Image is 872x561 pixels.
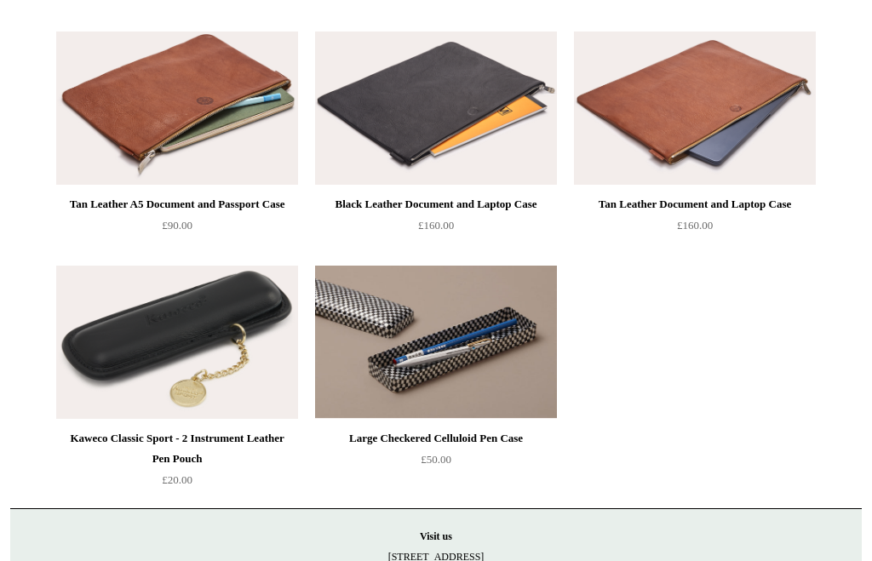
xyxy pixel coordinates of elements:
a: Tan Leather Document and Laptop Case £160.00 [574,194,816,264]
a: Black Leather Document and Laptop Case £160.00 [315,194,557,264]
strong: Visit us [420,530,452,542]
img: Kaweco Classic Sport - 2 Instrument Leather Pen Pouch [56,266,298,419]
span: £50.00 [421,453,451,466]
a: Black Leather Document and Laptop Case Black Leather Document and Laptop Case [315,31,557,185]
a: Tan Leather Document and Laptop Case Tan Leather Document and Laptop Case [574,31,816,185]
span: £20.00 [162,473,192,486]
div: Large Checkered Celluloid Pen Case [319,428,553,449]
a: Large Checkered Celluloid Pen Case £50.00 [315,428,557,498]
a: Large Checkered Celluloid Pen Case Large Checkered Celluloid Pen Case [315,266,557,419]
div: Kaweco Classic Sport - 2 Instrument Leather Pen Pouch [60,428,294,469]
span: £90.00 [162,219,192,232]
span: £160.00 [418,219,454,232]
div: Tan Leather Document and Laptop Case [578,194,812,215]
img: Tan Leather Document and Laptop Case [574,31,816,185]
div: Black Leather Document and Laptop Case [319,194,553,215]
img: Tan Leather A5 Document and Passport Case [56,31,298,185]
a: Kaweco Classic Sport - 2 Instrument Leather Pen Pouch £20.00 [56,428,298,498]
a: Tan Leather A5 Document and Passport Case £90.00 [56,194,298,264]
span: £160.00 [677,219,713,232]
img: Large Checkered Celluloid Pen Case [315,266,557,419]
a: Tan Leather A5 Document and Passport Case Tan Leather A5 Document and Passport Case [56,31,298,185]
a: Kaweco Classic Sport - 2 Instrument Leather Pen Pouch Kaweco Classic Sport - 2 Instrument Leather... [56,266,298,419]
img: Black Leather Document and Laptop Case [315,31,557,185]
div: Tan Leather A5 Document and Passport Case [60,194,294,215]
